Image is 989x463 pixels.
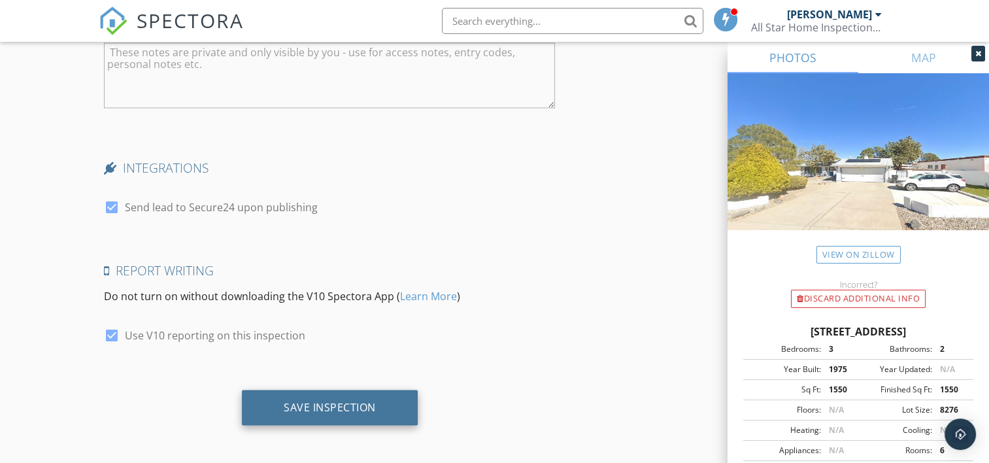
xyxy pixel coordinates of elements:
a: Learn More [400,289,457,303]
div: 3 [821,343,858,355]
div: Bathrooms: [858,343,932,355]
div: Discard Additional info [791,290,926,308]
div: Lot Size: [858,404,932,416]
div: Save Inspection [284,401,376,414]
div: Finished Sq Ft: [858,384,932,396]
input: Search everything... [442,8,703,34]
span: N/A [829,445,844,456]
div: Sq Ft: [747,384,821,396]
div: Year Updated: [858,364,932,375]
label: Use V10 reporting on this inspection [125,329,305,342]
span: N/A [940,424,955,436]
div: Rooms: [858,445,932,456]
img: The Best Home Inspection Software - Spectora [99,7,127,35]
a: View on Zillow [816,246,901,264]
div: [STREET_ADDRESS] [743,324,973,339]
span: N/A [829,424,844,436]
div: All Star Home Inspections, LLC [751,21,882,34]
div: Year Built: [747,364,821,375]
div: Appliances: [747,445,821,456]
div: Heating: [747,424,821,436]
div: Bedrooms: [747,343,821,355]
span: SPECTORA [137,7,244,34]
div: 2 [932,343,969,355]
textarea: Internal Notes [104,43,555,109]
span: N/A [940,364,955,375]
a: MAP [858,42,989,73]
div: Cooling: [858,424,932,436]
label: Send lead to Secure24 upon publishing [125,201,318,214]
div: Floors: [747,404,821,416]
span: N/A [829,404,844,415]
h4: INTEGRATIONS [104,160,555,177]
p: Do not turn on without downloading the V10 Spectora App ( ) [104,288,555,304]
div: 1975 [821,364,858,375]
div: Open Intercom Messenger [945,419,976,450]
a: SPECTORA [99,18,244,45]
div: 1550 [821,384,858,396]
div: 6 [932,445,969,456]
div: Incorrect? [728,279,989,290]
img: streetview [728,73,989,262]
div: [PERSON_NAME] [787,8,872,21]
h4: Report Writing [104,262,555,279]
div: 1550 [932,384,969,396]
div: 8276 [932,404,969,416]
a: PHOTOS [728,42,858,73]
